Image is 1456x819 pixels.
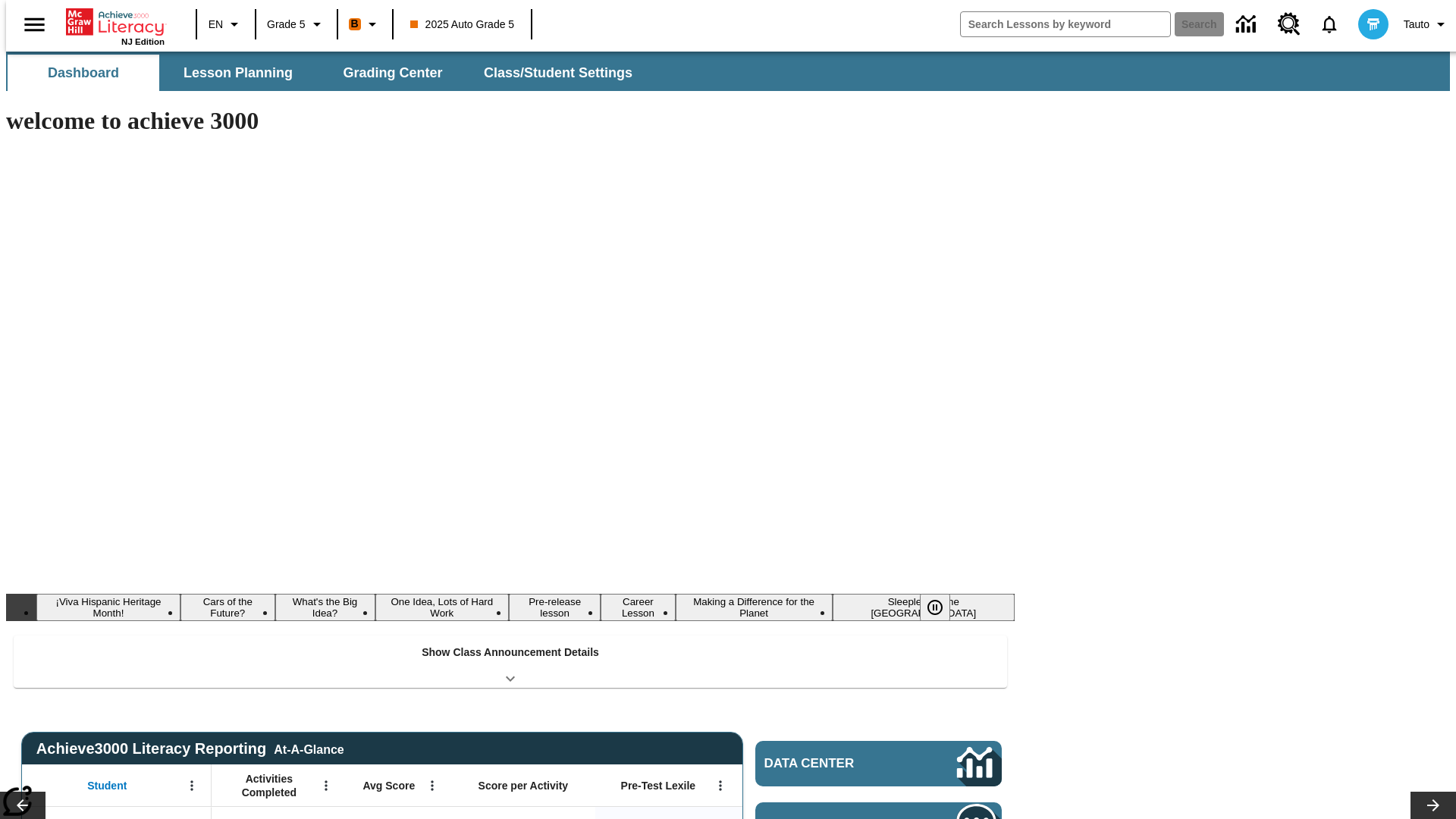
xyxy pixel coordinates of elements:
span: Activities Completed [219,772,319,799]
button: Slide 2 Cars of the Future? [180,594,275,621]
button: Slide 7 Making a Difference for the Planet [676,594,833,621]
img: avatar image [1358,9,1389,39]
button: Lesson carousel, Next [1410,792,1456,819]
div: SubNavbar [6,52,1450,91]
span: Avg Score [362,779,415,792]
button: Lesson Planning [162,55,314,91]
a: Notifications [1310,5,1349,44]
span: Grade 5 [267,17,306,33]
span: B [351,14,359,33]
span: Lesson Planning [184,64,293,82]
button: Grading Center [317,55,469,91]
span: EN [209,17,223,33]
button: Select a new avatar [1349,5,1398,44]
span: Achieve3000 Literacy Reporting [36,740,344,758]
span: Grading Center [343,64,442,82]
button: Slide 1 ¡Viva Hispanic Heritage Month! [36,594,180,621]
button: Open Menu [709,774,732,797]
a: Data Center [1227,4,1269,45]
p: Show Class Announcement Details [422,645,599,661]
input: search field [961,12,1170,36]
button: Profile/Settings [1398,11,1456,38]
span: 2025 Auto Grade 5 [410,17,515,33]
span: Class/Student Settings [484,64,632,82]
span: NJ Edition [121,37,165,46]
span: Tauto [1404,17,1429,33]
button: Open Menu [421,774,444,797]
button: Slide 4 One Idea, Lots of Hard Work [375,594,510,621]
button: Slide 5 Pre-release lesson [509,594,601,621]
button: Slide 3 What's the Big Idea? [275,594,375,621]
div: Pause [920,594,965,621]
button: Language: EN, Select a language [202,11,250,38]
button: Pause [920,594,950,621]
a: Data Center [755,741,1002,786]
div: At-A-Glance [274,740,344,757]
button: Class/Student Settings [472,55,645,91]
button: Open Menu [315,774,337,797]
button: Slide 8 Sleepless in the Animal Kingdom [833,594,1015,621]
a: Resource Center, Will open in new tab [1269,4,1310,45]
span: Pre-Test Lexile [621,779,696,792]
div: SubNavbar [6,55,646,91]
span: Data Center [764,756,906,771]
div: Home [66,5,165,46]
button: Dashboard [8,55,159,91]
button: Boost Class color is orange. Change class color [343,11,388,38]
button: Open side menu [12,2,57,47]
a: Home [66,7,165,37]
span: Dashboard [48,64,119,82]
h1: welcome to achieve 3000 [6,107,1015,135]
span: Score per Activity [479,779,569,792]
div: Show Class Announcement Details [14,635,1007,688]
button: Slide 6 Career Lesson [601,594,675,621]
button: Grade: Grade 5, Select a grade [261,11,332,38]
span: Student [87,779,127,792]
button: Open Menu [180,774,203,797]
